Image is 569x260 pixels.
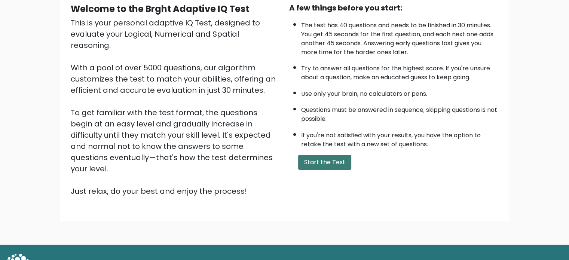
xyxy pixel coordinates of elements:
[301,86,499,98] li: Use only your brain, no calculators or pens.
[301,60,499,82] li: Try to answer all questions for the highest score. If you're unsure about a question, make an edu...
[298,155,351,170] button: Start the Test
[289,2,499,13] div: A few things before you start:
[301,17,499,57] li: The test has 40 questions and needs to be finished in 30 minutes. You get 45 seconds for the firs...
[301,127,499,149] li: If you're not satisfied with your results, you have the option to retake the test with a new set ...
[301,102,499,123] li: Questions must be answered in sequence; skipping questions is not possible.
[71,3,249,15] b: Welcome to the Brght Adaptive IQ Test
[71,17,280,197] div: This is your personal adaptive IQ Test, designed to evaluate your Logical, Numerical and Spatial ...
